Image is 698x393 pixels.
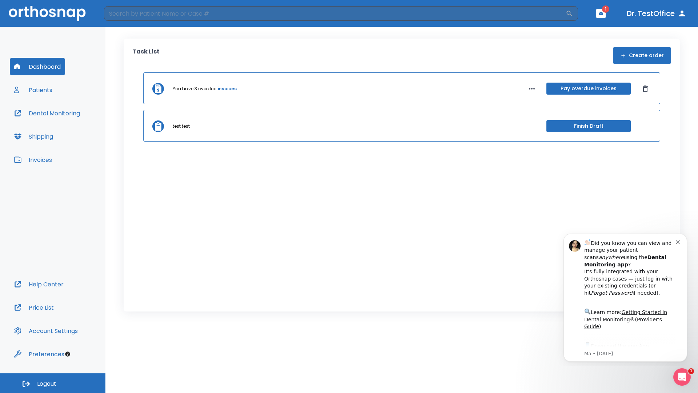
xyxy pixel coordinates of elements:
[37,380,56,388] span: Logout
[10,151,56,168] button: Invoices
[546,120,631,132] button: Finish Draft
[10,128,57,145] button: Shipping
[10,275,68,293] button: Help Center
[32,116,96,129] a: App Store
[9,6,86,21] img: Orthosnap
[218,86,237,92] a: invoices
[64,351,71,357] div: Tooltip anchor
[10,58,65,75] button: Dashboard
[10,322,82,340] button: Account Settings
[624,7,689,20] button: Dr. TestOffice
[546,83,631,95] button: Pay overdue invoices
[32,123,123,130] p: Message from Ma, sent 5w ago
[688,368,694,374] span: 1
[10,299,58,316] button: Price List
[10,104,84,122] button: Dental Monitoring
[673,368,691,386] iframe: Intercom live chat
[32,114,123,151] div: Download the app: | ​ Let us know if you need help getting started!
[602,5,609,13] span: 1
[173,123,190,130] p: test test
[123,11,129,17] button: Dismiss notification
[104,6,566,21] input: Search by Patient Name or Case #
[10,81,57,99] button: Patients
[10,345,69,363] button: Preferences
[173,86,216,92] p: You have 3 overdue
[639,83,651,95] button: Dismiss
[553,227,698,366] iframe: Intercom notifications message
[613,47,671,64] button: Create order
[132,47,160,64] p: Task List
